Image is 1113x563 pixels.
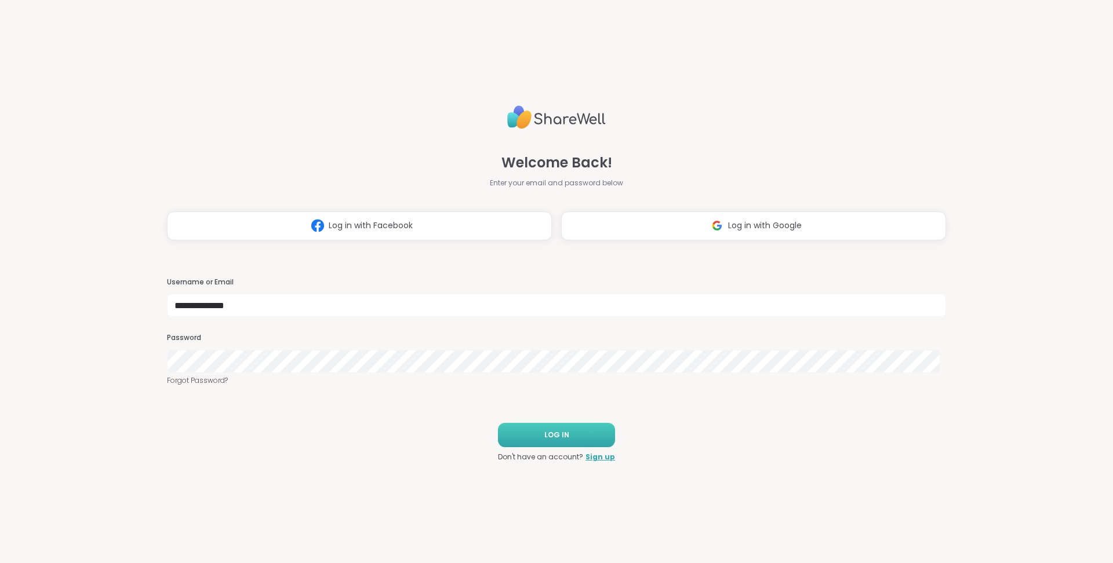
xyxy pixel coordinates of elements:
[498,452,583,462] span: Don't have an account?
[329,220,413,232] span: Log in with Facebook
[167,277,946,287] h3: Username or Email
[728,220,802,232] span: Log in with Google
[167,211,552,240] button: Log in with Facebook
[544,430,569,440] span: LOG IN
[507,101,606,134] img: ShareWell Logo
[706,215,728,236] img: ShareWell Logomark
[167,333,946,343] h3: Password
[561,211,946,240] button: Log in with Google
[498,423,615,447] button: LOG IN
[501,152,612,173] span: Welcome Back!
[307,215,329,236] img: ShareWell Logomark
[585,452,615,462] a: Sign up
[490,178,623,188] span: Enter your email and password below
[167,375,946,386] a: Forgot Password?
